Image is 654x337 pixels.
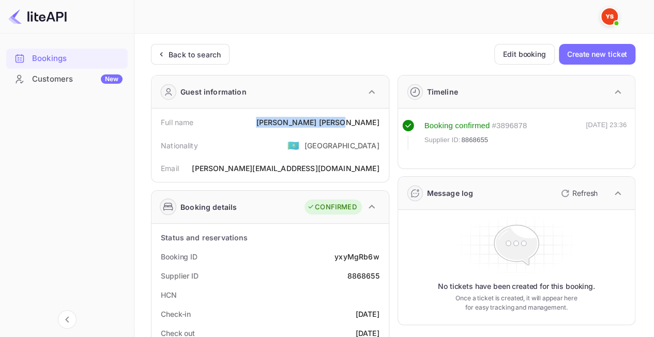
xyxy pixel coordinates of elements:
[161,251,197,262] div: Booking ID
[586,120,627,150] div: [DATE] 23:36
[8,8,67,25] img: LiteAPI logo
[453,294,579,312] p: Once a ticket is created, it will appear here for easy tracking and management.
[492,120,527,132] div: # 3896878
[572,188,598,198] p: Refresh
[427,86,458,97] div: Timeline
[161,289,177,300] div: HCN
[334,251,379,262] div: yxyMgRb6w
[6,49,128,69] div: Bookings
[555,185,602,202] button: Refresh
[161,232,248,243] div: Status and reservations
[424,120,490,132] div: Booking confirmed
[287,136,299,155] span: United States
[6,69,128,89] div: CustomersNew
[101,74,123,84] div: New
[161,309,191,319] div: Check-in
[601,8,618,25] img: Yandex Support
[494,44,555,65] button: Edit booking
[6,69,128,88] a: CustomersNew
[307,202,356,212] div: CONFIRMED
[180,202,237,212] div: Booking details
[438,281,595,292] p: No tickets have been created for this booking.
[58,310,77,329] button: Collapse navigation
[424,135,461,145] span: Supplier ID:
[161,270,199,281] div: Supplier ID
[32,53,123,65] div: Bookings
[256,117,379,128] div: [PERSON_NAME] [PERSON_NAME]
[169,49,221,60] div: Back to search
[356,309,379,319] div: [DATE]
[305,140,379,151] div: [GEOGRAPHIC_DATA]
[6,49,128,68] a: Bookings
[347,270,379,281] div: 8868655
[461,135,488,145] span: 8868655
[192,163,379,174] div: [PERSON_NAME][EMAIL_ADDRESS][DOMAIN_NAME]
[427,188,474,198] div: Message log
[559,44,635,65] button: Create new ticket
[161,163,179,174] div: Email
[161,140,198,151] div: Nationality
[32,73,123,85] div: Customers
[180,86,247,97] div: Guest information
[161,117,193,128] div: Full name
